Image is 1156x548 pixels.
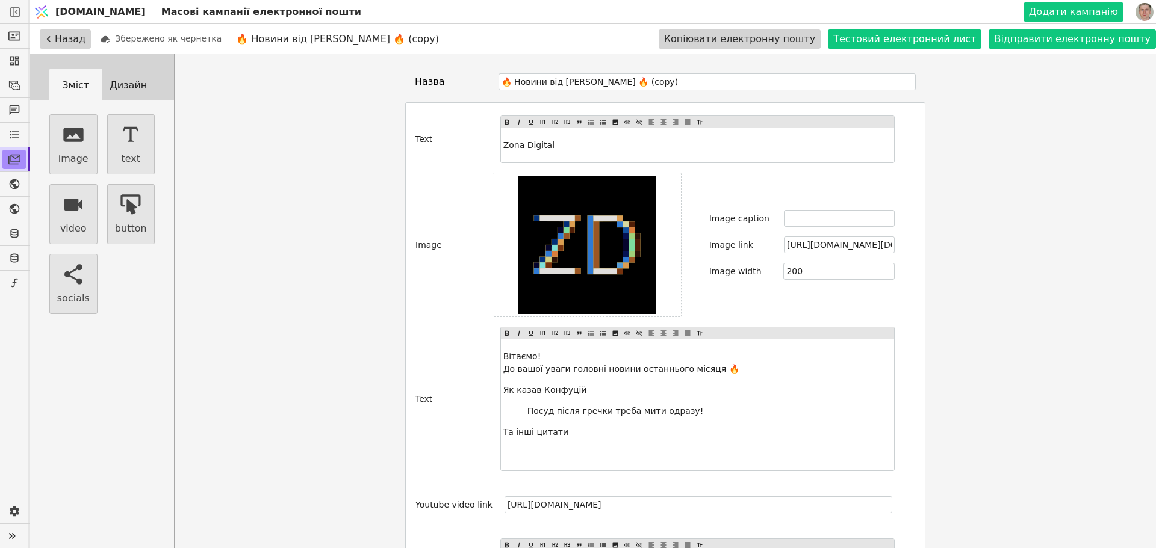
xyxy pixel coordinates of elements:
[503,427,568,437] span: Та інші цитати
[102,69,155,102] button: Дизайн
[107,184,155,244] button: button
[527,406,704,416] span: Посуд після гречки треба мити одразу!
[58,152,89,166] div: image
[40,29,91,49] button: Назад
[49,184,98,244] button: video
[49,69,102,102] button: Зміст
[415,239,442,251] label: Image
[101,32,222,45] p: Збережено як чернетка
[33,1,51,23] img: Logo
[415,393,432,405] label: Text
[49,254,98,314] button: socials
[659,29,821,49] button: Копіювати електронну пошту
[989,29,1156,49] button: Відправити електронну пошту
[121,152,140,166] div: text
[518,176,656,314] img: Image
[709,239,753,251] label: Image link
[30,29,101,49] a: Назад
[60,221,87,236] div: video
[236,32,438,46] h1: 🔥 Новини від [PERSON_NAME] 🔥 (copy)
[503,351,739,374] span: Вітаємо! До вашої уваги головні новини останнього місяця 🔥
[709,265,762,278] label: Image width
[161,5,361,19] p: Масові кампанії електронної пошти
[503,385,587,395] span: Як казав Конфуцій
[1136,3,1154,21] img: 1560949290925-CROPPED-IMG_0201-2-.jpg
[415,499,493,511] label: Youtube video link
[115,221,147,236] div: button
[415,133,432,146] label: Text
[107,114,155,174] button: text
[709,212,769,225] label: Image caption
[415,75,445,89] label: Назва
[49,114,98,174] button: image
[1024,2,1123,22] button: Додати кампанію
[57,291,90,306] div: socials
[503,140,555,150] span: Zona Digital
[55,5,146,19] span: [DOMAIN_NAME]
[30,1,152,23] a: [DOMAIN_NAME]
[828,29,981,49] button: Тестовий електронний лист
